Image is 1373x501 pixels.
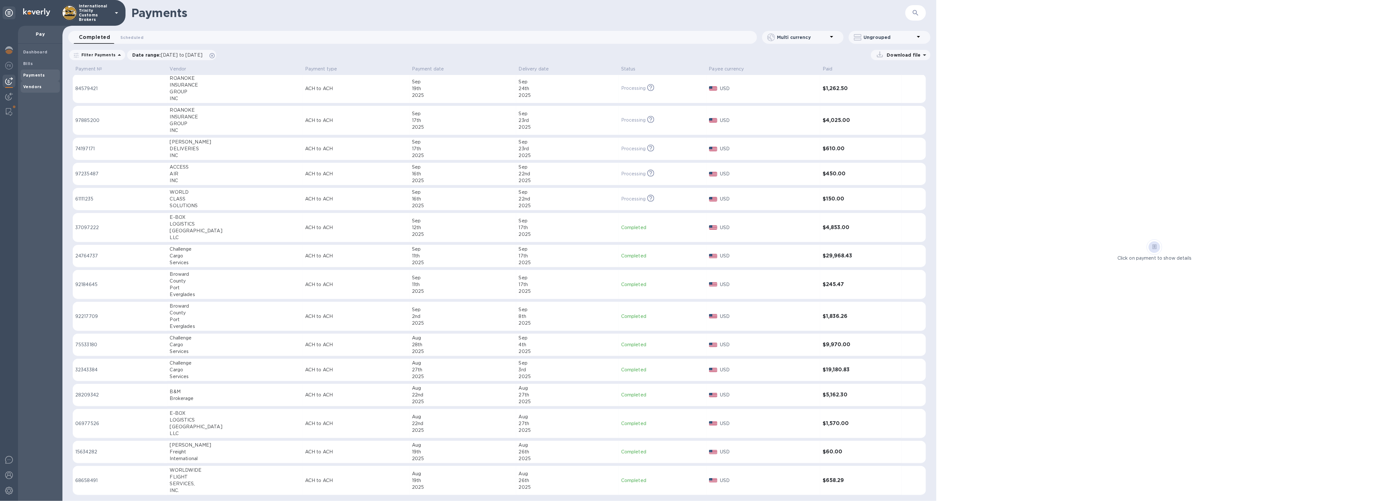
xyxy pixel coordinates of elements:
p: Filter Payments [79,52,116,58]
p: Status [621,66,636,72]
div: 23rd [519,145,616,152]
p: ACH to ACH [305,171,407,177]
img: USD [709,314,718,319]
div: [GEOGRAPHIC_DATA] [170,227,300,234]
div: ACCESS [170,164,300,171]
p: ACH to ACH [305,420,407,427]
div: 17th [412,145,514,152]
p: USD [720,281,817,288]
div: GROUP [170,88,300,95]
p: ACH to ACH [305,224,407,231]
div: Challenge [170,360,300,366]
h3: $245.47 [823,282,899,288]
p: 15634282 [75,449,165,455]
div: 11th [412,281,514,288]
div: INC [170,152,300,159]
div: FLIGHT [170,474,300,480]
h3: $19,180.83 [823,367,899,373]
div: INSURANCE [170,114,300,120]
div: 2nd [412,313,514,320]
span: Payment type [305,66,346,72]
p: USD [720,366,817,373]
div: Sep [412,79,514,85]
p: 92217709 [75,313,165,320]
img: USD [709,225,718,230]
p: 97235487 [75,171,165,177]
div: 28th [412,341,514,348]
div: Aug [412,335,514,341]
p: Completed [621,366,704,373]
div: Sep [412,189,514,196]
div: Everglades [170,323,300,330]
p: Processing [621,171,646,177]
img: USD [709,393,718,397]
span: Delivery date [519,66,557,72]
p: Completed [621,392,704,398]
div: Sep [519,218,616,224]
img: USD [709,478,718,483]
div: Challenge [170,335,300,341]
p: Completed [621,224,704,231]
img: Logo [23,8,50,16]
span: Payment № [75,66,110,72]
div: Aug [519,470,616,477]
div: 26th [519,477,616,484]
div: 2025 [412,152,514,159]
div: 17th [519,253,616,259]
div: Sep [412,139,514,145]
div: Cargo [170,366,300,373]
div: 2025 [412,231,514,238]
div: 2025 [412,427,514,434]
img: USD [709,421,718,426]
p: Payee currency [709,66,744,72]
div: 4th [519,341,616,348]
div: B&M [170,388,300,395]
p: Completed [621,420,704,427]
div: County [170,278,300,284]
div: Aug [519,413,616,420]
span: Completed [79,33,110,42]
div: Sep [519,246,616,253]
p: ACH to ACH [305,392,407,398]
div: 19th [412,477,514,484]
div: Date range:[DATE] to [DATE] [127,50,216,60]
div: Sep [519,189,616,196]
div: 11th [412,253,514,259]
img: USD [709,86,718,91]
div: Aug [412,470,514,477]
p: ACH to ACH [305,366,407,373]
div: 2025 [519,455,616,462]
h3: $658.29 [823,478,899,484]
div: 27th [519,420,616,427]
div: 2025 [519,177,616,184]
span: [DATE] to [DATE] [161,52,202,58]
img: USD [709,254,718,258]
p: 37097222 [75,224,165,231]
div: E-BOX [170,410,300,417]
div: Sep [519,139,616,145]
p: ACH to ACH [305,196,407,202]
div: LOGISTICS [170,417,300,423]
p: Processing [621,85,646,92]
p: Date range : [132,52,206,58]
img: USD [709,450,718,454]
p: 68658491 [75,477,165,484]
div: INC [170,95,300,102]
div: Port [170,284,300,291]
div: Broward [170,271,300,278]
div: Sep [519,164,616,171]
div: 2025 [519,152,616,159]
div: Sep [412,164,514,171]
h3: $4,025.00 [823,117,899,124]
p: Processing [621,117,646,124]
div: 2025 [412,124,514,131]
h3: $1,570.00 [823,421,899,427]
p: ACH to ACH [305,85,407,92]
div: 16th [412,171,514,177]
div: 2025 [412,455,514,462]
p: Processing [621,145,646,152]
p: USD [720,224,817,231]
p: ACH to ACH [305,117,407,124]
b: Payments [23,73,45,78]
div: 2025 [519,348,616,355]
